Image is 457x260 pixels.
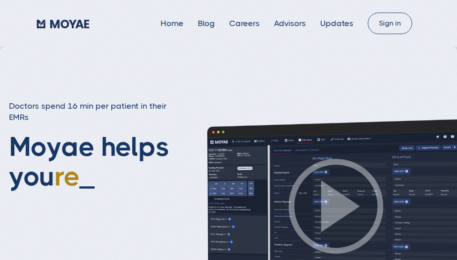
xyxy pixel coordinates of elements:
[229,19,260,28] a: Careers
[37,20,90,28] img: Moyae Logo
[320,19,353,28] a: Updates
[79,161,95,192] span: _
[9,132,215,249] h1: Moyae helps you
[161,19,183,28] a: Home
[274,19,306,28] a: Advisors
[54,161,79,192] span: re
[368,13,412,34] a: Sign in
[198,19,215,28] a: Blog
[37,17,90,30] a: home
[9,101,188,123] h3: Doctors spend 16 min per patient in their EMRs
